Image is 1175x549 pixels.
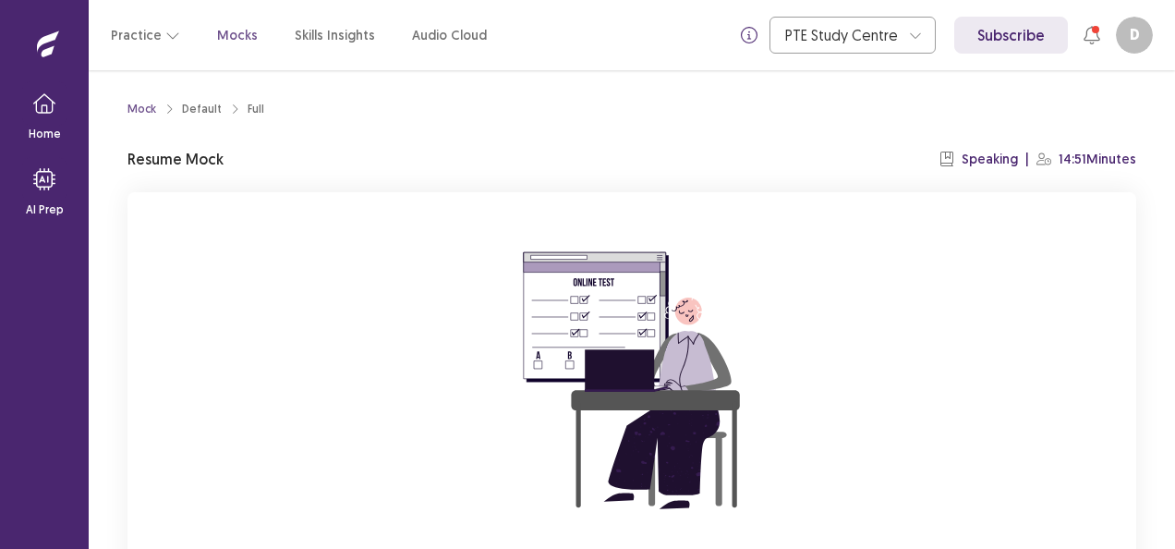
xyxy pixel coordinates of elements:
[127,148,224,170] p: Resume Mock
[785,18,900,53] div: PTE Study Centre
[26,201,64,218] p: AI Prep
[295,26,375,45] a: Skills Insights
[1025,150,1029,169] p: |
[248,101,264,117] div: Full
[29,126,61,142] p: Home
[182,101,222,117] div: Default
[733,18,766,52] button: info
[466,214,798,547] img: attend-mock
[954,17,1068,54] a: Subscribe
[111,18,180,52] button: Practice
[127,101,264,117] nav: breadcrumb
[1059,150,1136,169] p: 14:51 Minutes
[412,26,487,45] a: Audio Cloud
[127,101,156,117] a: Mock
[962,150,1018,169] p: Speaking
[217,26,258,45] a: Mocks
[1116,17,1153,54] button: D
